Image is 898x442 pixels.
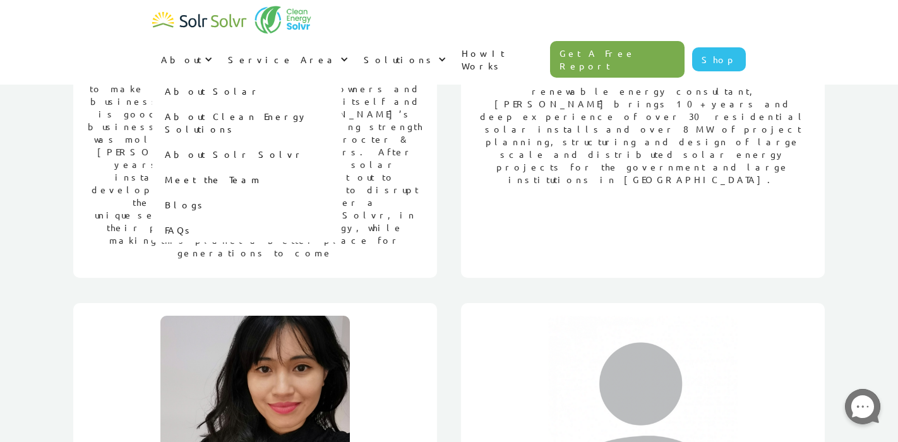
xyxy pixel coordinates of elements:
[692,47,746,71] a: Shop
[152,141,342,167] a: About Solr Solvr
[219,40,355,78] div: Service Area
[161,53,201,66] div: About
[152,167,342,192] a: Meet the Team
[550,41,685,78] a: Get A Free Report
[364,53,435,66] div: Solutions
[453,34,550,85] a: How It Works
[152,217,342,242] a: FAQs
[474,21,812,186] p: [PERSON_NAME] is a technical solar specialist and master planner, with a passion for mixing busin...
[152,78,342,242] nav: About
[355,40,453,78] div: Solutions
[228,53,337,66] div: Service Area
[152,40,219,78] div: About
[152,192,342,217] a: Blogs
[152,104,342,141] a: About Clean Energy Solutions
[152,78,342,104] a: About Solar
